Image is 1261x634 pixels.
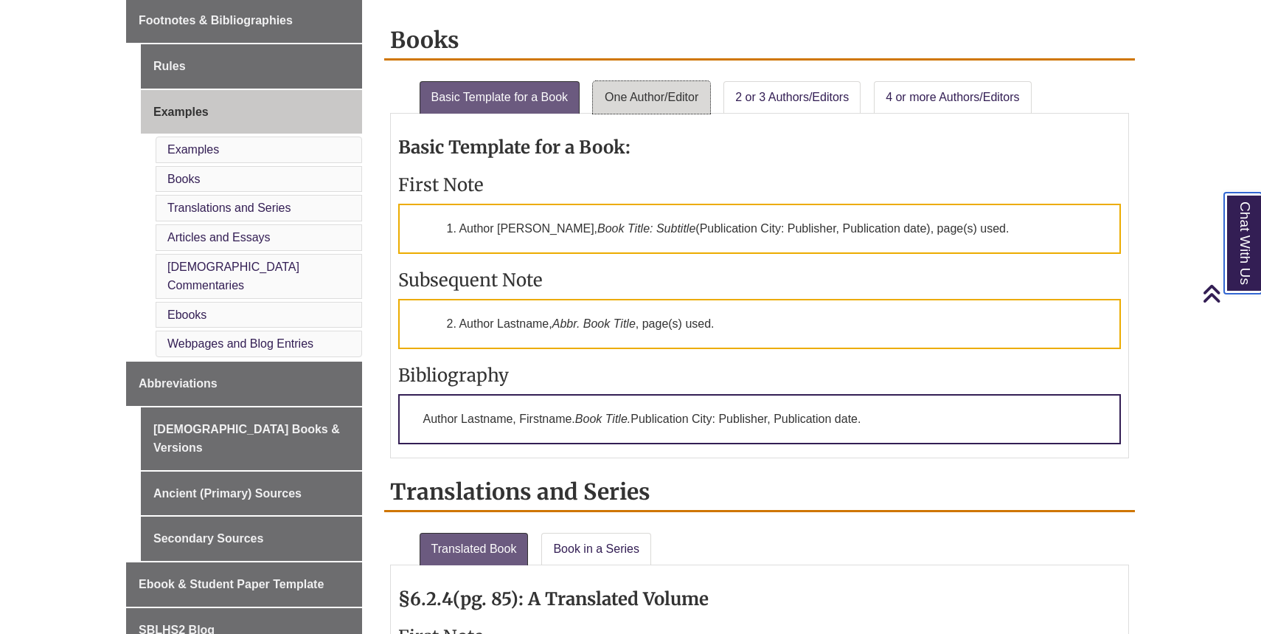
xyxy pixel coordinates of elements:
a: Books [167,173,200,185]
h3: Subsequent Note [398,269,1122,292]
a: Webpages and Blog Entries [167,337,313,350]
strong: §6.2.4 [398,588,453,610]
a: Abbreviations [126,362,362,406]
em: Book Title. [575,413,630,425]
h3: First Note [398,173,1122,196]
a: Translations and Series [167,201,291,214]
h2: Translations and Series [384,473,1136,512]
a: [DEMOGRAPHIC_DATA] Books & Versions [141,407,362,470]
h2: Books [384,21,1136,61]
em: Abbr. Book Title [552,317,636,330]
a: 2 or 3 Authors/Editors [723,81,861,114]
a: Ancient (Primary) Sources [141,472,362,516]
a: [DEMOGRAPHIC_DATA] Commentaries [167,261,299,292]
strong: Basic Template for a Book: [398,136,630,159]
span: Ebook & Student Paper Template [139,578,324,590]
a: Examples [141,90,362,134]
span: Abbreviations [139,377,218,390]
a: Ebook & Student Paper Template [126,562,362,607]
a: Basic Template for a Book [420,81,580,114]
a: Book in a Series [541,533,651,565]
h3: Bibliography [398,364,1122,387]
a: Rules [141,44,362,89]
a: Ebooks [167,309,206,321]
a: Examples [167,143,219,156]
span: Footnotes & Bibliographies [139,14,293,27]
p: Author Lastname, Firstname. Publication City: Publisher, Publication date. [398,394,1122,444]
a: Translated Book [420,533,529,565]
a: 4 or more Authors/Editors [874,81,1031,114]
a: One Author/Editor [593,81,710,114]
a: Articles and Essays [167,231,271,244]
p: 2. Author Lastname, , page(s) used. [398,299,1122,349]
strong: (pg. 85): A Translated Volume [453,588,709,610]
p: 1. Author [PERSON_NAME], (Publication City: Publisher, Publication date), page(s) used. [398,204,1122,254]
em: Book Title: Subtitle [597,222,695,235]
a: Secondary Sources [141,517,362,561]
a: Back to Top [1202,283,1257,303]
